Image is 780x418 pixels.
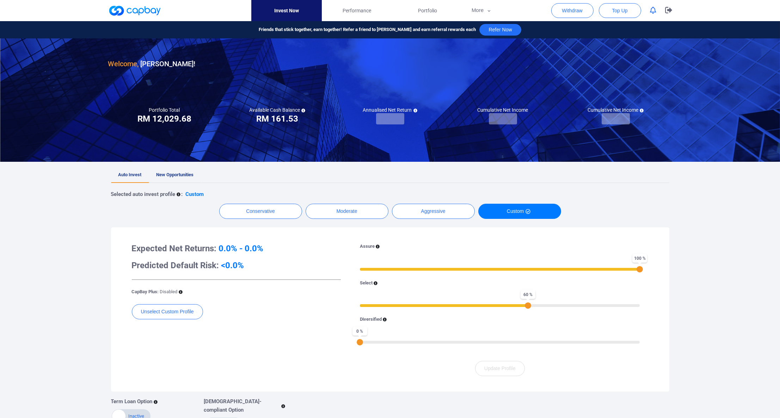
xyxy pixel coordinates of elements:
h3: [PERSON_NAME] ! [108,58,196,69]
button: Withdraw [551,3,594,18]
p: Term Loan Option [111,397,153,406]
span: Auto Invest [118,172,142,177]
span: Welcome, [108,60,139,68]
h5: Available Cash Balance [249,107,305,113]
button: Conservative [219,204,302,219]
h5: Cumulative Net Income [588,107,644,113]
button: Custom [478,204,561,219]
button: Moderate [306,204,388,219]
p: : [182,190,183,198]
h5: Cumulative Net Income [478,107,528,113]
p: [DEMOGRAPHIC_DATA]-compliant Option [204,397,280,414]
span: Disabled [160,289,178,294]
span: 0.0% - 0.0% [219,244,264,253]
h3: Predicted Default Risk: [132,260,341,271]
button: Refer Now [479,24,521,36]
span: 60 % [521,290,535,299]
span: 100 % [632,254,647,263]
p: Custom [186,190,204,198]
p: Select [360,279,373,287]
span: Performance [343,7,371,14]
p: Diversified [360,316,382,323]
button: Top Up [599,3,641,18]
span: Friends that stick together, earn together! Refer a friend to [PERSON_NAME] and earn referral rew... [259,26,476,33]
span: <0.0% [221,260,244,270]
h3: RM 12,029.68 [137,113,191,124]
span: New Opportunities [156,172,194,177]
p: CapBay Plus: [132,288,178,296]
span: 0 % [352,327,367,336]
span: Top Up [612,7,627,14]
p: Selected auto invest profile [111,190,176,198]
p: Assure [360,243,375,250]
h3: Expected Net Returns: [132,243,341,254]
h5: Portfolio Total [149,107,180,113]
span: Portfolio [418,7,437,14]
h5: Annualised Net Return [363,107,417,113]
button: Aggressive [392,204,475,219]
button: Unselect Custom Profile [132,304,203,319]
h3: RM 161.53 [256,113,298,124]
